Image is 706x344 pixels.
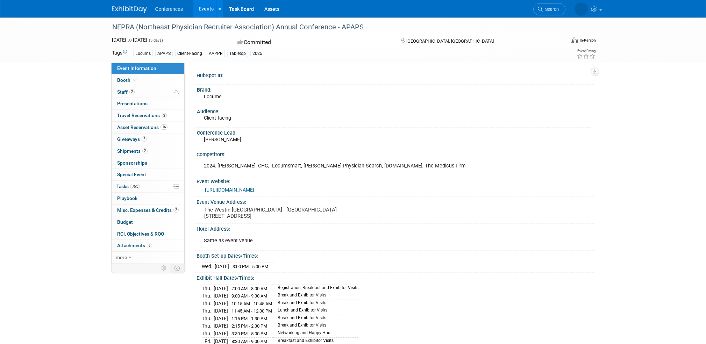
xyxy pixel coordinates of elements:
[273,307,358,315] td: Lunch and Exhibitor Visits
[117,89,135,95] span: Staff
[202,263,215,270] td: Wed.
[175,50,204,57] div: Client-Facing
[575,2,588,16] img: Bob Wolf
[197,197,594,206] div: Event Venue Address:
[204,115,231,121] span: Client-facing
[174,89,179,95] span: Potential Scheduling Conflict -- at least one attendee is tagged in another overlapping event.
[130,184,140,189] span: 75%
[117,160,147,166] span: Sponsorships
[273,285,358,292] td: Registration, Breakfast and Exhibitor Visits
[170,264,184,273] td: Toggle Event Tabs
[112,240,184,251] a: Attachments6
[117,124,167,130] span: Asset Reservations
[134,78,137,82] i: Booth reservation complete
[161,124,167,130] span: 16
[406,38,494,44] span: [GEOGRAPHIC_DATA], [GEOGRAPHIC_DATA]
[204,207,355,219] pre: The Westin [GEOGRAPHIC_DATA] - [GEOGRAPHIC_DATA] [STREET_ADDRESS]
[231,323,267,329] span: 2:15 PM - 2:30 PM
[112,193,184,204] a: Playbook
[155,6,183,12] span: Conferences
[148,38,163,43] span: (3 days)
[117,148,148,154] span: Shipments
[250,50,264,57] div: 2025
[197,85,591,93] div: Brand:
[129,89,135,94] span: 2
[524,36,596,47] div: Event Format
[197,70,594,79] div: HubSpot ID:
[204,94,221,99] span: Locums
[577,49,596,53] div: Event Rating
[231,339,267,344] span: 8:30 AM - 9:00 AM
[202,330,214,337] td: Thu.
[117,136,147,142] span: Giveaways
[543,7,559,12] span: Search
[155,50,173,57] div: APAPS
[214,330,228,337] td: [DATE]
[533,3,565,15] a: Search
[112,49,127,57] td: Tags
[199,159,517,173] div: 2024: [PERSON_NAME], CHG, Locumsmart, [PERSON_NAME] Physician Search, [DOMAIN_NAME], The Medicus ...
[117,195,137,201] span: Playbook
[197,273,594,281] div: Exhibit Hall Dates/Times:
[233,264,268,269] span: 3:00 PM - 5:00 PM
[158,264,170,273] td: Personalize Event Tab Strip
[273,315,358,322] td: Break and Exhibitor Visits
[112,205,184,216] a: Misc. Expenses & Credits2
[197,128,591,136] div: Conference Lead:
[112,134,184,145] a: Giveaways2
[116,184,140,189] span: Tasks
[231,293,267,299] span: 9:00 AM - 9:30 AM
[112,122,184,133] a: Asset Reservations16
[117,231,164,237] span: ROI, Objectives & ROO
[117,113,167,118] span: Travel Reservations
[571,37,578,43] img: Format-Inperson.png
[231,316,267,321] span: 1:15 PM - 1:30 PM
[110,21,555,34] div: NEPRA (Northeast Physician Recruiter Association) Annual Conference - APAPS
[117,101,148,106] span: Presentations
[112,169,184,180] a: Special Event
[273,292,358,300] td: Break and Exhibitor Visits
[273,300,358,307] td: Break and Exhibitor Visits
[197,106,591,115] div: Audience:
[202,307,214,315] td: Thu.
[112,6,147,13] img: ExhibitDay
[202,300,214,307] td: Thu.
[202,292,214,300] td: Thu.
[162,113,167,118] span: 2
[112,74,184,86] a: Booth
[231,308,272,314] span: 11:45 AM - 12:30 PM
[117,243,152,248] span: Attachments
[214,300,228,307] td: [DATE]
[112,86,184,98] a: Staff2
[112,37,147,43] span: [DATE] [DATE]
[197,149,594,158] div: Competitors:
[117,77,138,83] span: Booth
[202,285,214,292] td: Thu.
[116,255,127,260] span: more
[231,286,267,291] span: 7:00 AM - 8:00 AM
[227,50,248,57] div: Tabletop
[112,228,184,240] a: ROI, Objectives & ROO
[142,136,147,142] span: 2
[231,301,272,306] span: 10:15 AM - 10:45 AM
[214,315,228,322] td: [DATE]
[112,216,184,228] a: Budget
[112,63,184,74] a: Event Information
[214,285,228,292] td: [DATE]
[112,157,184,169] a: Sponsorships
[205,187,254,193] a: [URL][DOMAIN_NAME]
[117,65,156,71] span: Event Information
[202,315,214,322] td: Thu.
[207,50,225,57] div: AAPPR
[112,252,184,263] a: more
[147,243,152,248] span: 6
[126,37,133,43] span: to
[273,322,358,330] td: Break and Exhibitor Visits
[142,148,148,153] span: 2
[112,181,184,192] a: Tasks75%
[579,38,596,43] div: In-Person
[215,263,229,270] td: [DATE]
[214,322,228,330] td: [DATE]
[231,331,267,336] span: 3:30 PM - 5:00 PM
[112,110,184,121] a: Travel Reservations2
